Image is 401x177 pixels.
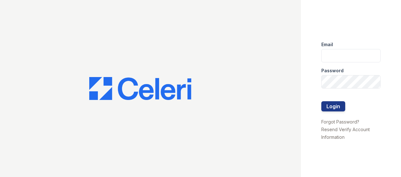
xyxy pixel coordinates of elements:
img: CE_Logo_Blue-a8612792a0a2168367f1c8372b55b34899dd931a85d93a1a3d3e32e68fde9ad4.png [89,77,191,100]
label: Password [321,67,344,74]
button: Login [321,101,345,111]
a: Forgot Password? [321,119,359,124]
a: Resend Verify Account Information [321,127,370,140]
label: Email [321,41,333,48]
